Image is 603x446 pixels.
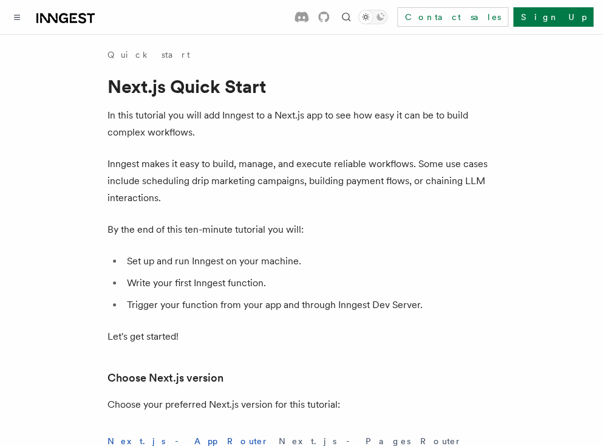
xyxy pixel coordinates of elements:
li: Set up and run Inngest on your machine. [123,253,496,270]
button: Toggle dark mode [358,10,387,24]
li: Write your first Inngest function. [123,275,496,292]
p: By the end of this ten-minute tutorial you will: [107,221,496,238]
h1: Next.js Quick Start [107,75,496,97]
p: Let's get started! [107,328,496,345]
a: Contact sales [397,7,508,27]
p: In this tutorial you will add Inngest to a Next.js app to see how easy it can be to build complex... [107,107,496,141]
p: Choose your preferred Next.js version for this tutorial: [107,396,496,413]
p: Inngest makes it easy to build, manage, and execute reliable workflows. Some use cases include sc... [107,156,496,207]
button: Toggle navigation [10,10,24,24]
li: Trigger your function from your app and through Inngest Dev Server. [123,297,496,314]
a: Choose Next.js version [107,369,223,386]
a: Sign Up [513,7,593,27]
button: Find something... [339,10,353,24]
a: Quick start [107,49,190,61]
